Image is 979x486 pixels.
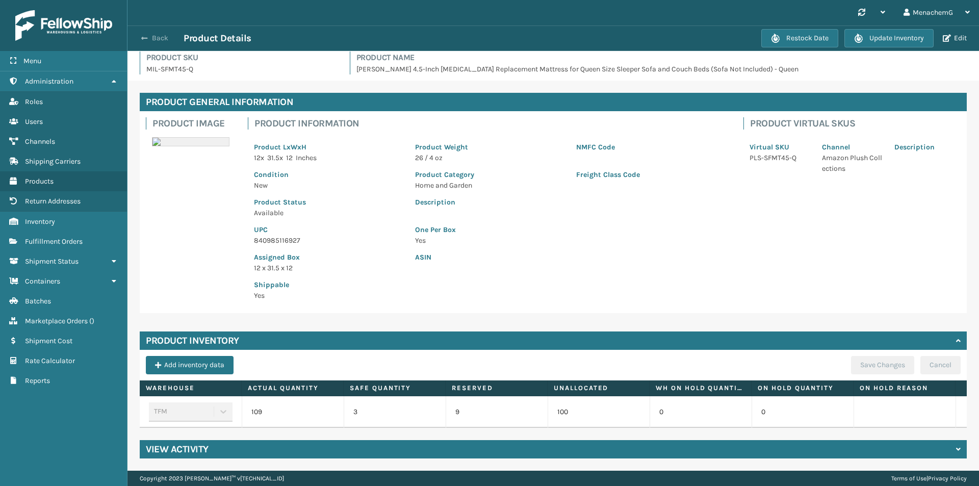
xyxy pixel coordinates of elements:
[254,142,403,152] p: Product LxWxH
[254,208,403,218] p: Available
[146,64,338,74] p: MIL-SFMT45-Q
[146,52,338,64] h4: Product SKU
[822,152,882,174] p: Amazon Plush Collections
[928,475,967,482] a: Privacy Policy
[25,257,79,266] span: Shipment Status
[152,117,236,130] h4: Product Image
[750,142,810,152] p: Virtual SKU
[184,32,251,44] h3: Product Details
[146,335,239,347] h4: Product Inventory
[25,177,54,186] span: Products
[576,169,725,180] p: Freight Class Code
[415,154,443,162] span: 26 / 4 oz
[415,235,725,246] p: Yes
[415,142,564,152] p: Product Weight
[554,383,643,393] label: Unallocated
[23,57,41,65] span: Menu
[656,383,745,393] label: WH On hold quantity
[415,169,564,180] p: Product Category
[146,383,235,393] label: Warehouse
[15,10,112,41] img: logo
[25,317,88,325] span: Marketplace Orders
[25,197,81,206] span: Return Addresses
[254,235,403,246] p: 840985116927
[89,317,94,325] span: ( )
[356,64,967,74] p: [PERSON_NAME] 4.5-Inch [MEDICAL_DATA] Replacement Mattress for Queen Size Sleeper Sofa and Couch ...
[822,142,882,152] p: Channel
[891,475,926,482] a: Terms of Use
[248,383,337,393] label: Actual Quantity
[25,217,55,226] span: Inventory
[750,152,810,163] p: PLS-SFMT45-Q
[286,154,293,162] span: 12
[140,93,967,111] h4: Product General Information
[750,117,961,130] h4: Product Virtual SKUs
[860,383,949,393] label: On Hold Reason
[25,376,50,385] span: Reports
[267,154,283,162] span: 31.5 x
[25,77,73,86] span: Administration
[254,154,264,162] span: 12 x
[940,34,970,43] button: Edit
[25,157,81,166] span: Shipping Carriers
[254,252,403,263] p: Assigned Box
[752,396,854,428] td: 0
[146,356,234,374] button: Add inventory data
[25,337,72,345] span: Shipment Cost
[920,356,961,374] button: Cancel
[254,169,403,180] p: Condition
[25,277,60,286] span: Containers
[254,224,403,235] p: UPC
[242,396,344,428] td: 109
[254,279,403,290] p: Shippable
[415,224,725,235] p: One Per Box
[576,142,725,152] p: NMFC Code
[415,180,564,191] p: Home and Garden
[25,137,55,146] span: Channels
[415,197,725,208] p: Description
[548,396,650,428] td: 100
[650,396,752,428] td: 0
[254,180,403,191] p: New
[452,383,541,393] label: Reserved
[152,137,229,146] img: 51104088640_40f294f443_o-scaled-700x700.jpg
[146,443,209,455] h4: View Activity
[356,52,967,64] h4: Product Name
[254,290,403,301] p: Yes
[851,356,914,374] button: Save Changes
[25,97,43,106] span: Roles
[254,197,403,208] p: Product Status
[891,471,967,486] div: |
[415,252,725,263] p: ASIN
[894,142,955,152] p: Description
[761,29,838,47] button: Restock Date
[137,34,184,43] button: Back
[455,407,538,417] p: 9
[25,356,75,365] span: Rate Calculator
[25,237,83,246] span: Fulfillment Orders
[350,383,439,393] label: Safe Quantity
[254,263,403,273] p: 12 x 31.5 x 12
[140,471,284,486] p: Copyright 2023 [PERSON_NAME]™ v [TECHNICAL_ID]
[25,117,43,126] span: Users
[758,383,847,393] label: On Hold Quantity
[344,396,446,428] td: 3
[844,29,934,47] button: Update Inventory
[254,117,731,130] h4: Product Information
[25,297,51,305] span: Batches
[296,154,317,162] span: Inches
